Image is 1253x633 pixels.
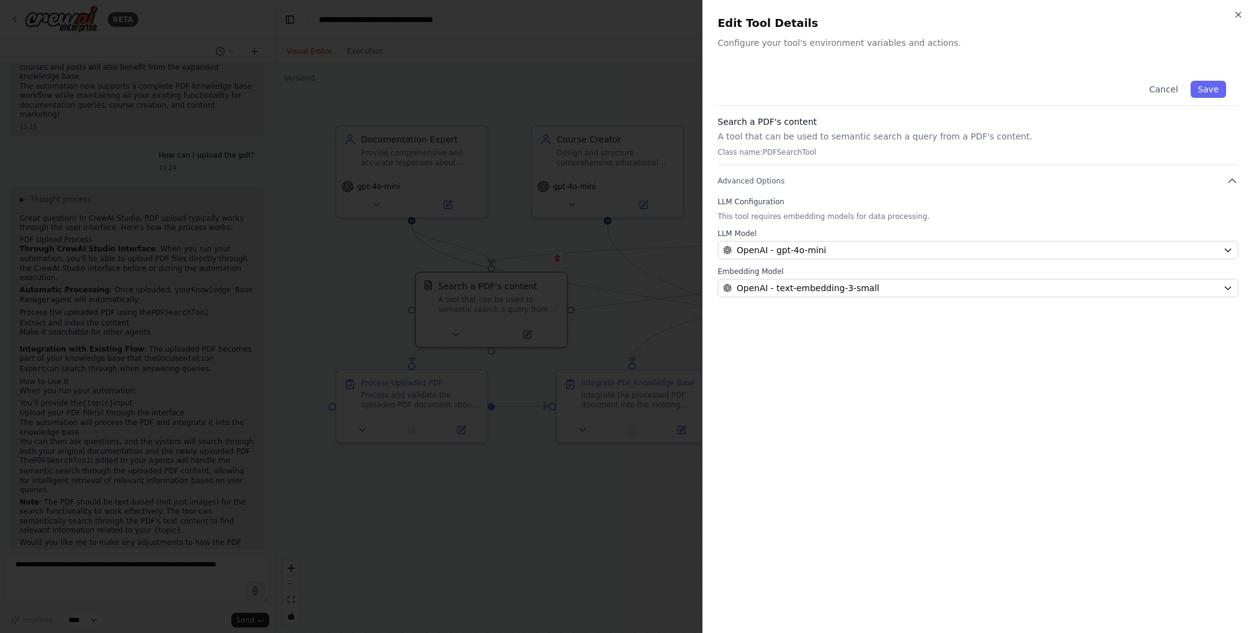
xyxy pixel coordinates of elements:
[718,130,1238,143] p: A tool that can be used to semantic search a query from a PDF's content.
[718,147,1238,157] p: Class name: PDFSearchTool
[718,212,1238,221] p: This tool requires embedding models for data processing.
[718,279,1238,297] button: OpenAI - text-embedding-3-small
[718,267,1238,276] label: Embedding Model
[718,175,1238,187] button: Advanced Options
[1142,81,1185,98] button: Cancel
[718,116,1238,128] h3: Search a PDF's content
[718,241,1238,259] button: OpenAI - gpt-4o-mini
[718,229,1238,239] label: LLM Model
[737,282,879,294] span: OpenAI - text-embedding-3-small
[718,176,784,186] span: Advanced Options
[718,197,1238,207] label: LLM Configuration
[718,37,1238,49] p: Configure your tool's environment variables and actions.
[718,15,1238,32] h2: Edit Tool Details
[737,244,826,256] span: OpenAI - gpt-4o-mini
[1191,81,1226,98] button: Save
